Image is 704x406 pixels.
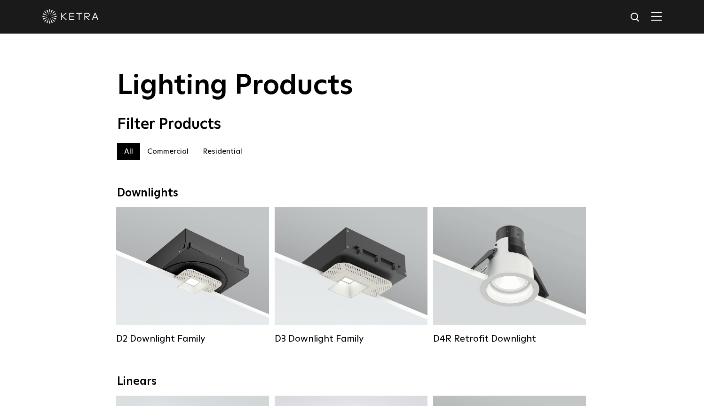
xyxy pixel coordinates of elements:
label: Residential [196,143,249,160]
a: D3 Downlight Family Lumen Output:700 / 900 / 1100Colors:White / Black / Silver / Bronze / Paintab... [275,207,427,344]
div: D2 Downlight Family [116,333,269,344]
div: Linears [117,375,587,389]
div: D3 Downlight Family [275,333,427,344]
img: search icon [630,12,641,23]
div: D4R Retrofit Downlight [433,333,586,344]
span: Lighting Products [117,72,353,100]
a: D4R Retrofit Downlight Lumen Output:800Colors:White / BlackBeam Angles:15° / 25° / 40° / 60°Watta... [433,207,586,344]
div: Filter Products [117,116,587,133]
label: All [117,143,140,160]
img: ketra-logo-2019-white [42,9,99,23]
img: Hamburger%20Nav.svg [651,12,662,21]
div: Downlights [117,187,587,200]
label: Commercial [140,143,196,160]
a: D2 Downlight Family Lumen Output:1200Colors:White / Black / Gloss Black / Silver / Bronze / Silve... [116,207,269,344]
